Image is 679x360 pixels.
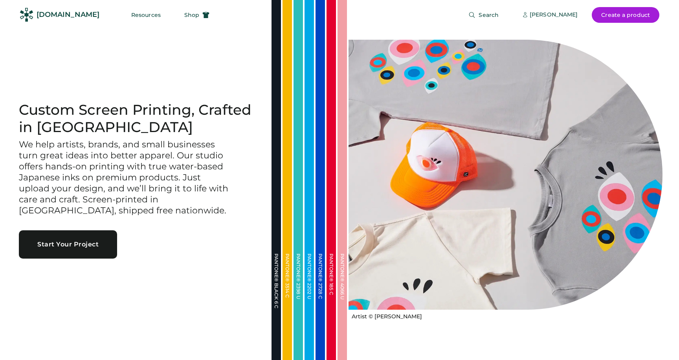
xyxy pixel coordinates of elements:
div: Artist © [PERSON_NAME] [352,313,422,321]
div: PANTONE® 3514 C [285,253,290,332]
div: PANTONE® 2202 U [307,253,312,332]
button: Search [459,7,508,23]
button: Start Your Project [19,230,117,259]
img: Rendered Logo - Screens [20,8,33,22]
div: PANTONE® 185 C [329,253,334,332]
button: Create a product [592,7,659,23]
div: PANTONE® 2398 U [296,253,301,332]
div: PANTONE® BLACK 6 C [274,253,279,332]
button: Resources [122,7,170,23]
span: Search [479,12,499,18]
div: [PERSON_NAME] [530,11,578,19]
button: Shop [175,7,219,23]
div: PANTONE® 2728 C [318,253,323,332]
h3: We help artists, brands, and small businesses turn great ideas into better apparel. Our studio of... [19,139,231,216]
div: [DOMAIN_NAME] [37,10,99,20]
a: Artist © [PERSON_NAME] [349,310,422,321]
span: Shop [184,12,199,18]
h1: Custom Screen Printing, Crafted in [GEOGRAPHIC_DATA] [19,101,253,136]
div: PANTONE® 4066 U [340,253,345,332]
